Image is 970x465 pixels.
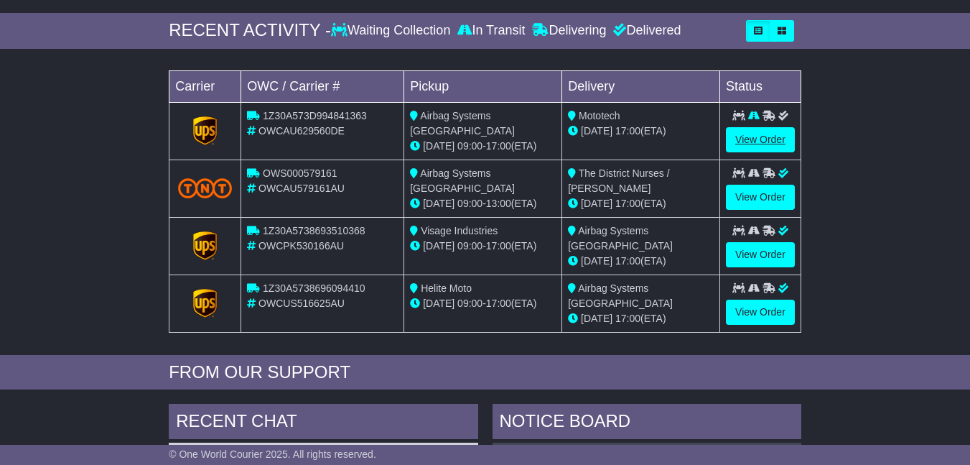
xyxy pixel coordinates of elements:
[486,240,511,252] span: 17:00
[423,198,454,209] span: [DATE]
[263,282,365,294] span: 1Z30A5738696094410
[410,196,556,211] div: - (ETA)
[615,255,640,267] span: 17:00
[726,300,795,325] a: View Order
[193,116,218,145] img: GetCarrierServiceLogo
[568,196,714,211] div: (ETA)
[410,296,556,311] div: - (ETA)
[615,313,640,324] span: 17:00
[493,404,801,443] div: NOTICE BOARD
[178,178,232,198] img: TNT_Domestic.png
[457,140,482,152] span: 09:00
[579,110,620,121] span: Mototech
[169,20,331,41] div: RECENT ACTIVITY -
[241,70,404,102] td: OWC / Carrier #
[726,185,795,210] a: View Order
[568,167,669,194] span: The District Nurses / [PERSON_NAME]
[421,282,472,294] span: Helite Moto
[610,23,681,39] div: Delivered
[457,298,482,309] span: 09:00
[169,362,801,383] div: FROM OUR SUPPORT
[726,242,795,267] a: View Order
[258,240,344,252] span: OWCPK530166AU
[169,404,477,443] div: RECENT CHAT
[423,240,454,252] span: [DATE]
[263,225,365,236] span: 1Z30A5738693510368
[410,110,515,137] span: Airbag Systems [GEOGRAPHIC_DATA]
[193,289,218,318] img: GetCarrierServiceLogo
[562,70,720,102] td: Delivery
[615,198,640,209] span: 17:00
[720,70,801,102] td: Status
[410,167,515,194] span: Airbag Systems [GEOGRAPHIC_DATA]
[457,240,482,252] span: 09:00
[263,110,367,121] span: 1Z30A573D994841363
[263,167,337,179] span: OWS000579161
[423,298,454,309] span: [DATE]
[581,198,612,209] span: [DATE]
[568,282,673,309] span: Airbag Systems [GEOGRAPHIC_DATA]
[331,23,454,39] div: Waiting Collection
[169,448,376,460] span: © One World Courier 2025. All rights reserved.
[457,198,482,209] span: 09:00
[423,140,454,152] span: [DATE]
[581,125,612,137] span: [DATE]
[454,23,528,39] div: In Transit
[486,298,511,309] span: 17:00
[726,127,795,152] a: View Order
[568,254,714,269] div: (ETA)
[258,183,345,194] span: OWCAU579161AU
[486,198,511,209] span: 13:00
[528,23,610,39] div: Delivering
[581,313,612,324] span: [DATE]
[421,225,498,236] span: Visage Industries
[258,125,345,137] span: OWCAU629560DE
[568,311,714,326] div: (ETA)
[258,298,345,309] span: OWCUS516625AU
[568,124,714,139] div: (ETA)
[410,239,556,254] div: - (ETA)
[615,125,640,137] span: 17:00
[404,70,562,102] td: Pickup
[410,139,556,154] div: - (ETA)
[581,255,612,267] span: [DATE]
[486,140,511,152] span: 17:00
[169,70,241,102] td: Carrier
[193,231,218,260] img: GetCarrierServiceLogo
[568,225,673,252] span: Airbag Systems [GEOGRAPHIC_DATA]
